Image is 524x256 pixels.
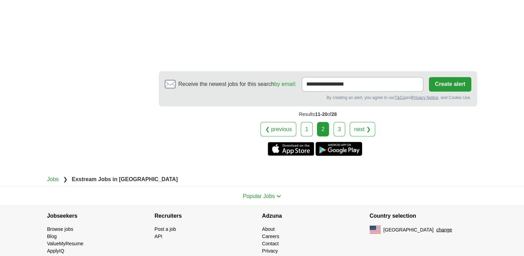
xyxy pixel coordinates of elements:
a: Get the iPhone app [268,142,314,156]
span: Receive the newest jobs for this search : [178,80,296,88]
img: toggle icon [276,195,281,198]
a: ❮ previous [260,122,296,136]
button: change [436,226,452,233]
a: Careers [262,233,279,239]
a: 3 [333,122,346,136]
img: US flag [370,225,381,234]
a: Get the Android app [316,142,362,156]
div: 2 [317,122,329,136]
a: Post a job [155,226,176,232]
div: Results of [159,106,477,122]
a: About [262,226,275,232]
a: ApplyIQ [47,248,64,253]
span: Popular Jobs [243,193,275,199]
a: by email [274,81,295,87]
a: 1 [301,122,313,136]
a: next ❯ [350,122,375,136]
a: Privacy Notice [412,95,438,100]
span: 11-20 [315,111,327,117]
button: Create alert [429,77,471,91]
a: Browse jobs [47,226,73,232]
a: Contact [262,240,279,246]
a: ValueMyResume [47,240,84,246]
a: Privacy [262,248,278,253]
strong: Exstream Jobs in [GEOGRAPHIC_DATA] [72,176,178,182]
a: API [155,233,163,239]
a: Blog [47,233,57,239]
a: Jobs [47,176,59,182]
h4: Country selection [370,206,477,225]
a: T&Cs [394,95,405,100]
span: 28 [331,111,337,117]
span: ❯ [63,176,68,182]
span: [GEOGRAPHIC_DATA] [383,226,434,233]
div: By creating an alert, you agree to our and , and Cookie Use. [165,94,471,100]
